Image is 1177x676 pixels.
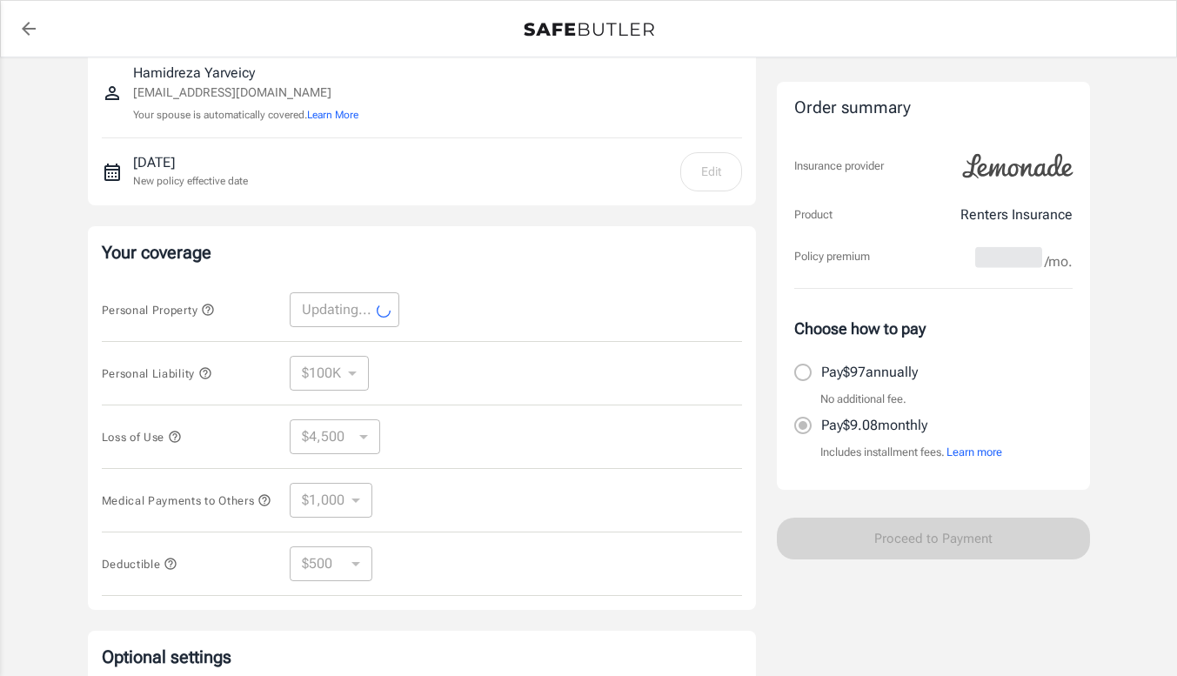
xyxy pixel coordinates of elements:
p: Your coverage [102,240,742,264]
span: Personal Property [102,304,215,317]
p: Insurance provider [794,157,884,175]
p: Product [794,206,833,224]
svg: Insured person [102,83,123,104]
p: Choose how to pay [794,317,1073,340]
p: Pay $97 annually [821,362,918,383]
img: Lemonade [953,142,1083,191]
button: Personal Property [102,299,215,320]
p: Optional settings [102,645,742,669]
svg: New policy start date [102,162,123,183]
span: Loss of Use [102,431,182,444]
p: Renters Insurance [960,204,1073,225]
p: Your spouse is automatically covered. [133,107,358,124]
button: Medical Payments to Others [102,490,272,511]
p: [EMAIL_ADDRESS][DOMAIN_NAME] [133,84,358,102]
a: back to quotes [11,11,46,46]
img: Back to quotes [524,23,654,37]
span: Personal Liability [102,367,212,380]
button: Learn More [307,107,358,123]
p: Pay $9.08 monthly [821,415,927,436]
span: Medical Payments to Others [102,494,272,507]
button: Learn more [946,444,1002,461]
p: Policy premium [794,248,870,265]
p: No additional fee. [820,391,906,408]
p: [DATE] [133,152,248,173]
span: /mo. [1045,250,1073,274]
p: Hamidreza Yarveicy [133,63,358,84]
button: Loss of Use [102,426,182,447]
button: Deductible [102,553,178,574]
button: Personal Liability [102,363,212,384]
p: New policy effective date [133,173,248,189]
div: Order summary [794,96,1073,121]
p: Includes installment fees. [820,444,1002,461]
span: Deductible [102,558,178,571]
